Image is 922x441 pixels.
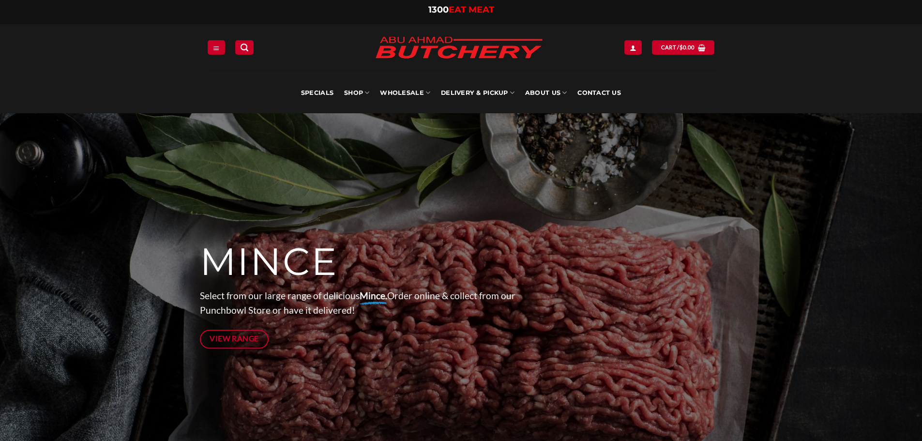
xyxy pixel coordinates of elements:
a: SHOP [344,73,369,113]
span: MINCE [200,239,338,285]
a: Delivery & Pickup [441,73,514,113]
span: EAT MEAT [449,4,494,15]
a: Specials [301,73,333,113]
a: Contact Us [577,73,621,113]
img: Abu Ahmad Butchery [367,30,551,67]
a: Search [235,40,254,54]
a: About Us [525,73,567,113]
span: Cart / [661,43,695,52]
a: Wholesale [380,73,430,113]
span: 1300 [428,4,449,15]
a: View Range [200,330,269,349]
a: 1300EAT MEAT [428,4,494,15]
strong: Mince. [360,290,387,301]
span: Select from our large range of delicious Order online & collect from our Punchbowl Store or have ... [200,290,515,316]
bdi: 0.00 [680,44,695,50]
span: View Range [210,333,259,345]
a: View cart [652,40,714,54]
a: Login [624,40,642,54]
a: Menu [208,40,225,54]
span: $ [680,43,683,52]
